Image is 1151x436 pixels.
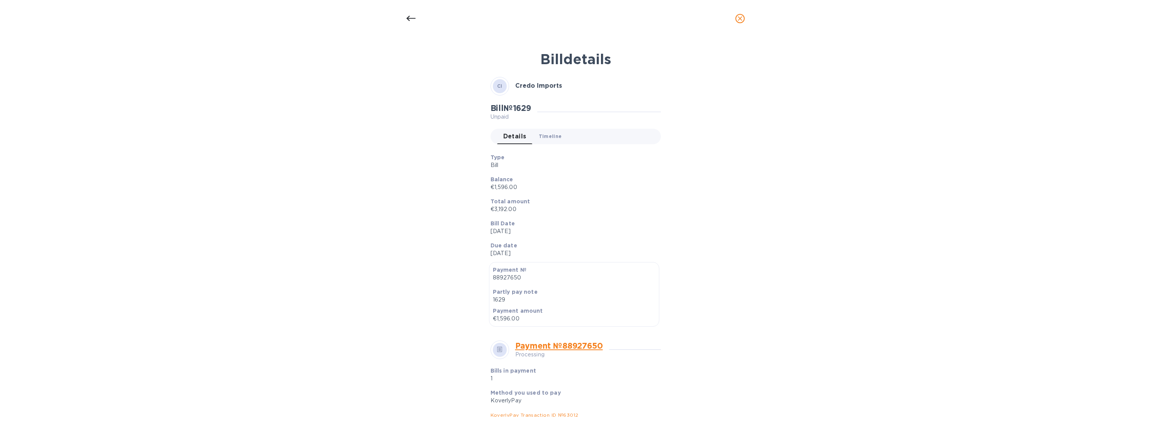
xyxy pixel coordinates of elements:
a: KoverlyPay Transaction ID № 63012 [491,412,579,418]
p: [DATE] [491,249,655,257]
b: CI [497,83,503,89]
p: Processing [515,351,603,359]
b: Bills in payment [491,368,536,374]
span: Timeline [539,132,562,140]
b: Method you used to pay [491,390,561,396]
b: Type [491,154,505,160]
b: Partly pay note [493,289,538,295]
h2: Bill № 1629 [491,103,531,113]
a: Payment № 88927650 [515,341,603,351]
b: Credo Imports [515,82,562,89]
p: Bill [491,161,655,169]
p: Unpaid [491,113,531,121]
b: Due date [491,242,517,249]
button: close [731,9,749,28]
p: €1,596.00 [491,183,655,191]
p: €3,192.00 [491,205,655,213]
b: Balance [491,176,513,182]
p: €1,596.00 [493,315,655,323]
p: [DATE] [491,227,655,235]
b: Bill details [540,51,611,68]
div: KoverlyPay [491,397,655,405]
p: 1629 [493,296,655,304]
p: 1 [491,375,600,383]
b: Total amount [491,198,530,204]
p: 88927650 [493,274,655,282]
b: Bill Date [491,220,515,227]
b: Payment № [493,267,526,273]
b: Payment amount [493,308,543,314]
span: Details [503,131,526,142]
